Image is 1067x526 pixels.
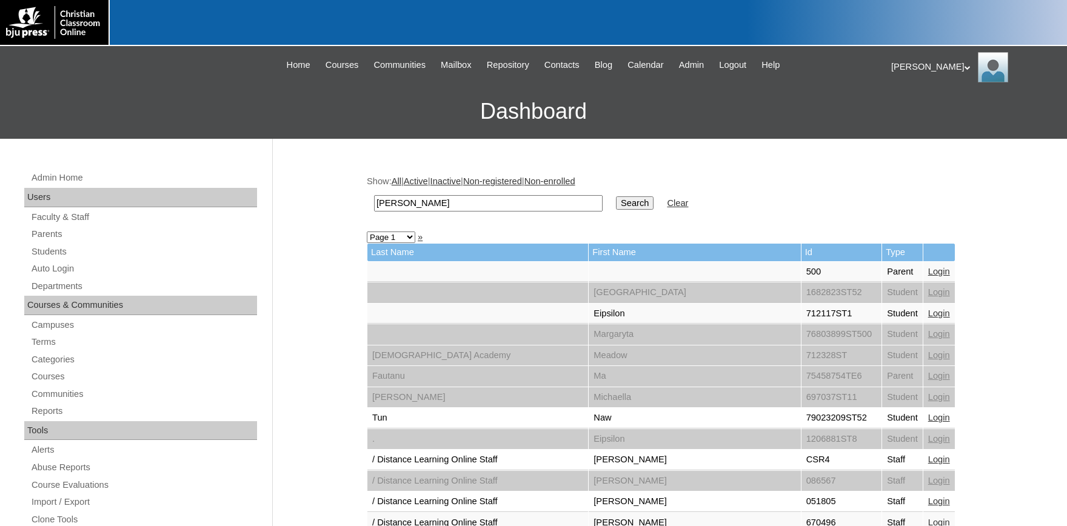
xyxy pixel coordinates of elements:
span: Admin [679,58,704,72]
td: CSR4 [801,450,882,470]
a: » [418,232,423,242]
td: 1682823ST52 [801,282,882,303]
td: Margaryta [589,324,800,345]
td: [PERSON_NAME] [589,471,800,491]
td: 712328ST [801,345,882,366]
div: [PERSON_NAME] [891,52,1055,82]
a: Logout [713,58,752,72]
td: Staff [882,471,923,491]
td: 086567 [801,471,882,491]
div: Users [24,188,257,207]
td: 75458754TE6 [801,366,882,387]
td: 79023209ST52 [801,408,882,428]
a: Non-enrolled [524,176,575,186]
a: All [392,176,401,186]
a: Alerts [30,442,257,458]
a: Login [928,308,950,318]
a: Login [928,434,950,444]
td: [PERSON_NAME] [367,387,588,408]
td: Parent [882,366,923,387]
a: Login [928,476,950,485]
span: Home [287,58,310,72]
a: Communities [30,387,257,402]
td: Michaella [589,387,800,408]
a: Blog [589,58,618,72]
input: Search [374,195,603,211]
td: [PERSON_NAME] [589,491,800,512]
a: Campuses [30,318,257,333]
a: Calendar [621,58,669,72]
span: Mailbox [441,58,472,72]
td: Student [882,429,923,450]
span: Courses [326,58,359,72]
td: / Distance Learning Online Staff [367,471,588,491]
a: Departments [30,279,257,294]
a: Auto Login [30,261,257,276]
td: Last Name [367,244,588,261]
a: Communities [367,58,432,72]
td: Naw [589,408,800,428]
td: Staff [882,491,923,512]
td: Eipsilon [589,429,800,450]
a: Login [928,329,950,339]
input: Search [616,196,654,210]
td: Staff [882,450,923,470]
td: 500 [801,262,882,282]
a: Faculty & Staff [30,210,257,225]
a: Mailbox [435,58,478,72]
a: Inactive [430,176,461,186]
a: Help [755,58,786,72]
a: Contacts [538,58,586,72]
span: Communities [373,58,426,72]
td: 712117ST1 [801,304,882,324]
td: / Distance Learning Online Staff [367,450,588,470]
a: Categories [30,352,257,367]
div: Courses & Communities [24,296,257,315]
h3: Dashboard [6,84,1061,139]
td: [GEOGRAPHIC_DATA] [589,282,800,303]
span: Help [761,58,780,72]
td: Student [882,304,923,324]
td: Tun [367,408,588,428]
a: Login [928,371,950,381]
a: Home [281,58,316,72]
a: Login [928,413,950,422]
span: Blog [595,58,612,72]
td: Meadow [589,345,800,366]
a: Reports [30,404,257,419]
td: Student [882,345,923,366]
a: Active [404,176,428,186]
td: First Name [589,244,800,261]
a: Login [928,267,950,276]
td: 697037ST11 [801,387,882,408]
div: Show: | | | | [367,175,967,218]
td: Student [882,387,923,408]
td: 1206881ST8 [801,429,882,450]
a: Clear [667,198,688,208]
span: Calendar [627,58,663,72]
td: Fautanu [367,366,588,387]
a: Courses [319,58,365,72]
td: 051805 [801,491,882,512]
span: Logout [719,58,746,72]
td: . [367,429,588,450]
span: Contacts [544,58,580,72]
td: Ma [589,366,800,387]
a: Import / Export [30,494,257,510]
a: Students [30,244,257,259]
a: Abuse Reports [30,460,257,475]
a: Login [928,392,950,402]
img: Karen Lawton [978,52,1008,82]
td: [PERSON_NAME] [589,450,800,470]
td: Student [882,408,923,428]
a: Courses [30,369,257,384]
img: logo-white.png [6,6,102,39]
span: Repository [487,58,529,72]
div: Tools [24,421,257,441]
a: Course Evaluations [30,478,257,493]
a: Admin [673,58,711,72]
td: Student [882,282,923,303]
td: [DEMOGRAPHIC_DATA] Academy [367,345,588,366]
td: 76803899ST500 [801,324,882,345]
td: Eipsilon [589,304,800,324]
